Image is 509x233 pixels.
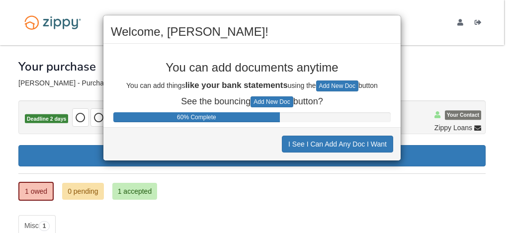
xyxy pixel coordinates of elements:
p: See the bouncing button? [111,96,393,107]
h2: Welcome, [PERSON_NAME]! [111,25,393,38]
b: like your bank statements [185,80,288,90]
p: You can add documents anytime [111,61,393,74]
p: You can add things using the button [111,79,393,91]
button: Add New Doc [316,80,358,91]
button: Add New Doc [251,96,293,107]
div: Progress Bar [113,112,280,122]
button: I See I Can Add Any Doc I Want [282,136,393,153]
